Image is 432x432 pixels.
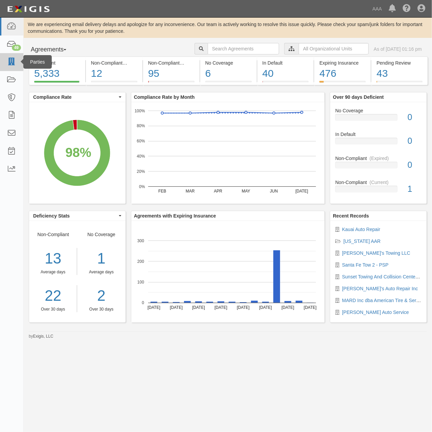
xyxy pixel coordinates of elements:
span: Compliance Rate [33,94,117,100]
input: All Organizational Units [299,43,369,54]
text: MAR [186,189,195,194]
div: 1 [82,248,120,269]
b: Over 90 days Deficient [333,94,384,100]
div: 13 [29,248,77,269]
a: In Default0 [335,131,422,155]
text: 0% [139,184,145,189]
text: [DATE] [170,305,183,310]
div: 0 [403,111,427,123]
div: No Coverage [77,231,125,312]
a: [PERSON_NAME] Auto Service [342,310,409,315]
text: [DATE] [214,305,227,310]
div: Average days [82,269,120,275]
b: Recent Records [333,213,369,219]
text: 200 [137,259,144,264]
a: MARD Inc dba American Tire & Service [342,298,425,303]
b: Compliance Rate by Month [134,94,195,100]
text: 20% [137,169,145,174]
text: 0 [142,300,144,305]
text: [DATE] [259,305,272,310]
div: 0 [403,159,427,171]
div: No Coverage [330,107,427,114]
span: Deficiency Stats [33,212,117,219]
a: Kauai Auto Repair [342,227,380,232]
div: Compliant [34,60,80,66]
a: Exigis, LLC [33,334,53,339]
text: [DATE] [147,305,160,310]
text: APR [214,189,222,194]
div: Non-Compliant (Current) [91,60,137,66]
div: In Default [263,60,309,66]
div: 0 [403,135,427,147]
div: No Coverage [205,60,252,66]
div: 49 [12,45,21,51]
text: 60% [137,139,145,143]
text: [DATE] [281,305,294,310]
b: Agreements with Expiring Insurance [134,213,216,219]
button: Compliance Rate [29,92,126,102]
div: Over 30 days [82,306,120,312]
div: (Expired) [182,60,202,66]
a: [PERSON_NAME]'s Towing LLC [342,250,410,256]
div: Non-Compliant [330,179,427,186]
div: Non-Compliant [330,155,427,162]
div: Pending Review [377,60,423,66]
a: 22 [29,285,77,306]
a: In Default40 [257,81,314,86]
a: Non-Compliant(Current)12 [86,81,142,86]
a: Pending Review43 [371,81,428,86]
button: Deficiency Stats [29,211,126,221]
div: (Expired) [370,155,389,162]
a: No Coverage6 [200,81,257,86]
input: Search Agreements [208,43,279,54]
div: 5,333 [34,66,80,81]
text: [DATE] [295,189,308,194]
a: 2 [82,285,120,306]
a: [US_STATE] AAR [343,238,381,244]
text: [DATE] [304,305,317,310]
text: 100% [135,108,145,113]
div: Non-Compliant [29,231,77,312]
i: Help Center - Complianz [403,5,411,13]
a: Expiring Insurance476 [314,81,371,86]
svg: A chart. [131,102,324,204]
svg: A chart. [29,102,125,204]
div: Over 30 days [29,306,77,312]
div: Non-Compliant (Expired) [148,60,195,66]
div: (Current) [125,60,144,66]
text: JUN [270,189,278,194]
text: [DATE] [237,305,250,310]
div: 12 [91,66,137,81]
div: 476 [319,66,366,81]
div: We are experiencing email delivery delays and apologize for any inconvenience. Our team is active... [24,21,432,35]
a: Non-Compliant(Expired)0 [335,155,422,179]
img: logo-5460c22ac91f19d4615b14bd174203de0afe785f0fc80cf4dbbc73dc1793850b.png [5,3,52,15]
small: by [29,334,53,339]
div: 43 [377,66,423,81]
div: Expiring Insurance [319,60,366,66]
text: 300 [137,238,144,243]
div: 6 [205,66,252,81]
svg: A chart. [131,221,324,322]
div: 1 [403,183,427,195]
a: Non-Compliant(Current)1 [335,179,422,198]
text: 40% [137,154,145,159]
div: As of [DATE] 01:16 pm [374,46,422,52]
a: No Coverage0 [335,107,422,131]
text: [DATE] [192,305,205,310]
div: Parties [23,55,52,69]
a: Compliant5,333 [29,81,85,86]
text: 100 [137,280,144,285]
text: 80% [137,123,145,128]
div: 98% [65,143,91,162]
text: MAY [242,189,250,194]
a: AAA [369,2,385,16]
a: Sunset Towing And Collision Center LLC [342,274,427,279]
a: Santa Fe Tow 2 - PSP [342,262,388,268]
div: 95 [148,66,195,81]
button: Agreements [29,43,79,56]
